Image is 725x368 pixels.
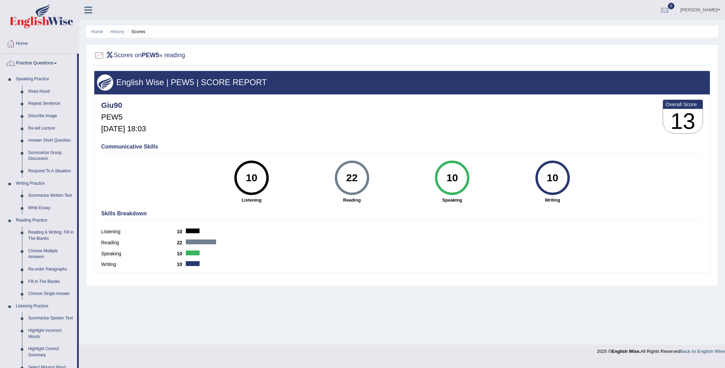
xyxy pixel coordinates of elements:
strong: English Wise. [611,349,640,354]
a: Writing Practice [13,177,77,190]
strong: Listening [205,197,298,203]
img: wings.png [97,74,113,91]
h4: Giu90 [101,101,146,110]
strong: Speaking [405,197,499,203]
a: Highlight Correct Summary [25,343,77,361]
label: Writing [101,261,177,268]
a: Summarize Spoken Text [25,312,77,325]
b: 10 [177,251,186,256]
b: 10 [177,229,186,234]
a: Repeat Sentence [25,98,77,110]
a: Answer Short Question [25,134,77,147]
li: Scores [126,28,146,35]
a: Highlight Incorrect Words [25,325,77,343]
strong: Reading [305,197,398,203]
a: Summarize Group Discussion [25,147,77,165]
a: Speaking Practice [13,73,77,85]
a: Choose Multiple Answers [25,245,77,263]
h2: Scores on » reading [94,50,185,61]
a: History [110,29,124,34]
strong: Writing [506,197,599,203]
a: Re-tell Lecture [25,122,77,135]
a: Practice Questions [0,54,77,71]
h5: PEW5 [101,113,146,121]
a: Respond To A Situation [25,165,77,177]
a: Back to English Wise [680,349,725,354]
label: Speaking [101,250,177,257]
h5: [DATE] 18:03 [101,125,146,133]
label: Listening [101,228,177,235]
a: Reading & Writing: Fill In The Blanks [25,226,77,245]
span: 0 [668,3,675,9]
b: Overall Score [665,101,700,107]
a: Summarize Written Text [25,190,77,202]
b: PEW5 [142,52,159,59]
a: Reading Practice [13,214,77,227]
div: 22 [339,163,364,192]
div: 10 [239,163,264,192]
a: Choose Single Answer [25,288,77,300]
a: Describe Image [25,110,77,122]
a: Re-order Paragraphs [25,263,77,276]
label: Reading [101,239,177,246]
div: 2025 © All Rights Reserved [597,345,725,355]
h4: Skills Breakdown [101,211,703,217]
a: Home [91,29,103,34]
div: 10 [440,163,465,192]
h3: 13 [663,109,703,134]
a: Write Essay [25,202,77,214]
h4: Communicative Skills [101,144,703,150]
a: Fill In The Blanks [25,276,77,288]
a: Home [0,34,79,51]
b: 22 [177,240,186,245]
a: Read Aloud [25,85,77,98]
b: 10 [177,262,186,267]
a: Listening Practice [13,300,77,313]
div: 10 [540,163,565,192]
h3: English Wise | PEW5 | SCORE REPORT [97,78,707,87]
